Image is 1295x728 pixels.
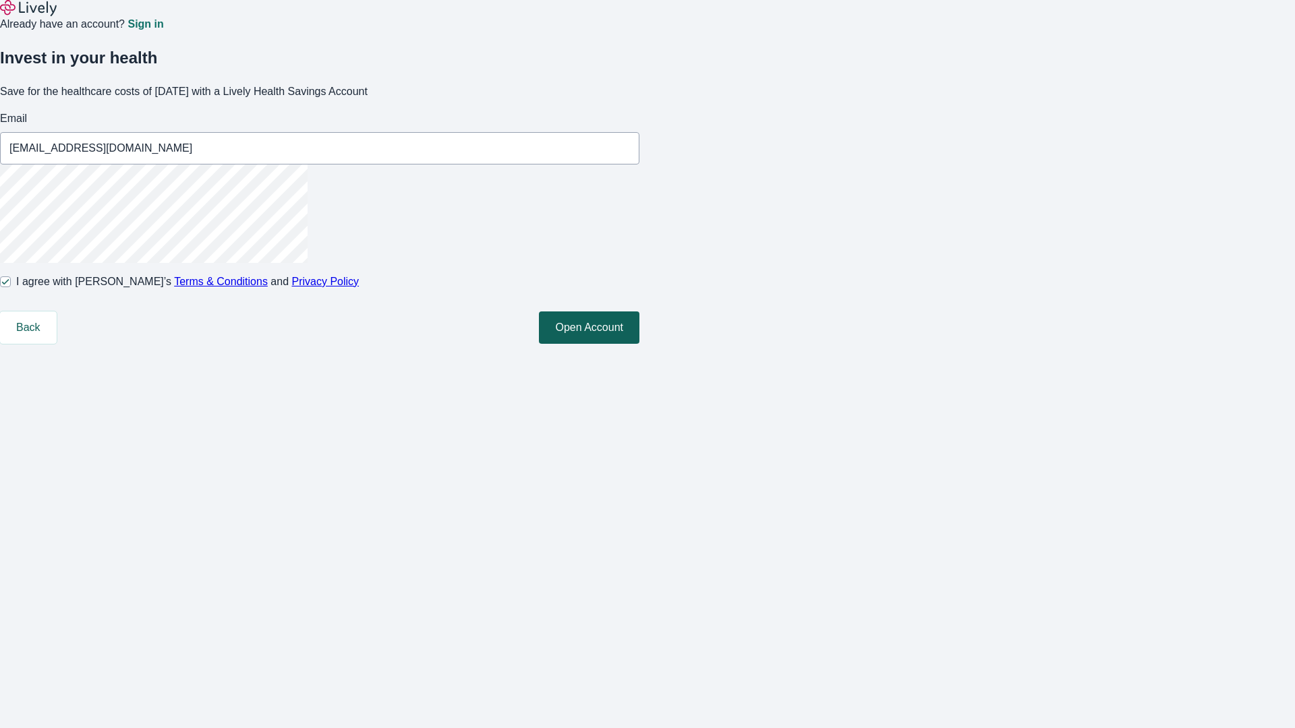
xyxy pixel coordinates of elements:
[127,19,163,30] a: Sign in
[292,276,359,287] a: Privacy Policy
[16,274,359,290] span: I agree with [PERSON_NAME]’s and
[174,276,268,287] a: Terms & Conditions
[539,311,639,344] button: Open Account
